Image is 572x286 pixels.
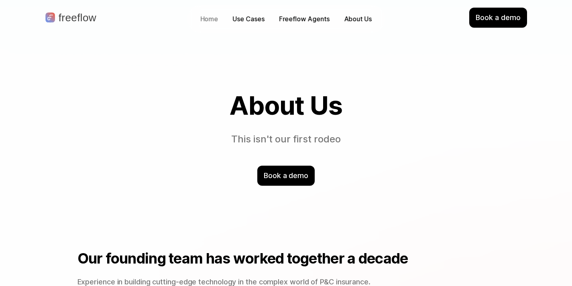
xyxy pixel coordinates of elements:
h2: Our founding team has worked together a decade [77,250,495,267]
div: Use Cases [233,14,265,24]
p: About Us [344,14,372,24]
h1: About Us [77,91,495,120]
p: Book a demo [476,12,520,23]
a: Freeflow Agents [275,13,334,25]
a: Home [196,13,222,25]
p: freeflow [59,12,96,23]
p: Home [200,14,218,24]
p: Freeflow Agents [279,14,330,24]
p: This isn't our first rodeo [140,132,432,146]
div: Book a demo [257,166,315,186]
p: Book a demo [264,170,308,181]
a: About Us [340,13,376,25]
div: Book a demo [469,8,527,28]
